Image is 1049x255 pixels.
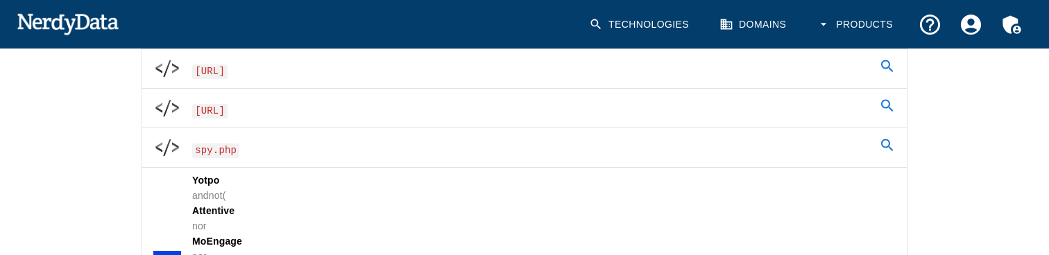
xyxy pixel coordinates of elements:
p: MoEngage [192,234,242,248]
span: and [192,190,209,201]
span: nor [192,220,207,231]
span: [URL] [192,104,228,118]
span: spy.php [192,143,239,158]
a: Domains [711,4,797,45]
p: Attentive [192,204,242,218]
span: not [209,190,223,201]
button: Account Settings [950,4,991,45]
button: Products [808,4,904,45]
p: Yotpo [192,173,242,187]
img: NerdyData.com [17,10,119,37]
span: [URL] [192,64,228,79]
button: Admin Menu [991,4,1032,45]
a: [URL] [142,89,907,127]
a: [URL] [142,49,907,88]
a: spy.php [142,128,907,167]
a: Technologies [581,4,700,45]
span: ( [223,190,226,201]
button: Support and Documentation [910,4,950,45]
